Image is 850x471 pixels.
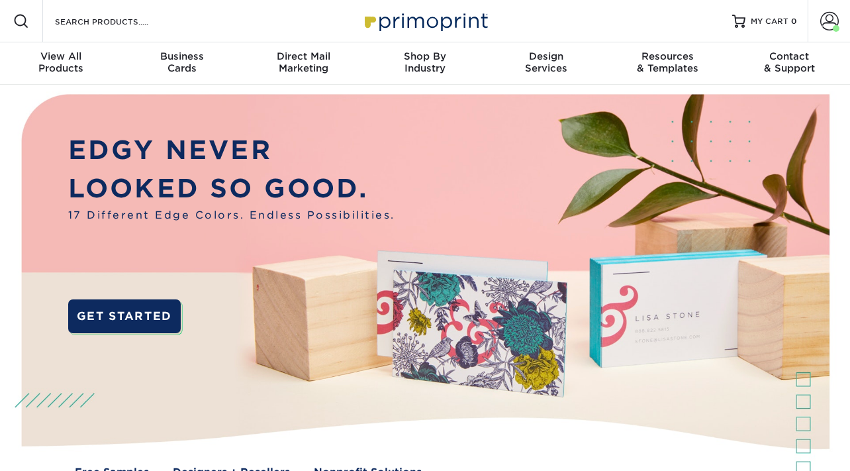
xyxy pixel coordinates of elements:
div: Marketing [243,50,364,74]
p: LOOKED SO GOOD. [68,170,395,208]
a: Direct MailMarketing [243,42,364,85]
a: Resources& Templates [607,42,728,85]
img: Primoprint [359,7,491,35]
p: EDGY NEVER [68,131,395,170]
a: Shop ByIndustry [364,42,485,85]
span: Business [121,50,242,62]
input: SEARCH PRODUCTS..... [54,13,183,29]
div: & Templates [607,50,728,74]
span: Shop By [364,50,485,62]
span: Resources [607,50,728,62]
div: Industry [364,50,485,74]
div: Cards [121,50,242,74]
a: Contact& Support [729,42,850,85]
span: 0 [791,17,797,26]
span: Contact [729,50,850,62]
span: Direct Mail [243,50,364,62]
span: 17 Different Edge Colors. Endless Possibilities. [68,207,395,223]
div: Services [486,50,607,74]
div: & Support [729,50,850,74]
span: Design [486,50,607,62]
a: BusinessCards [121,42,242,85]
a: DesignServices [486,42,607,85]
span: MY CART [751,16,788,27]
a: GET STARTED [68,299,181,333]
